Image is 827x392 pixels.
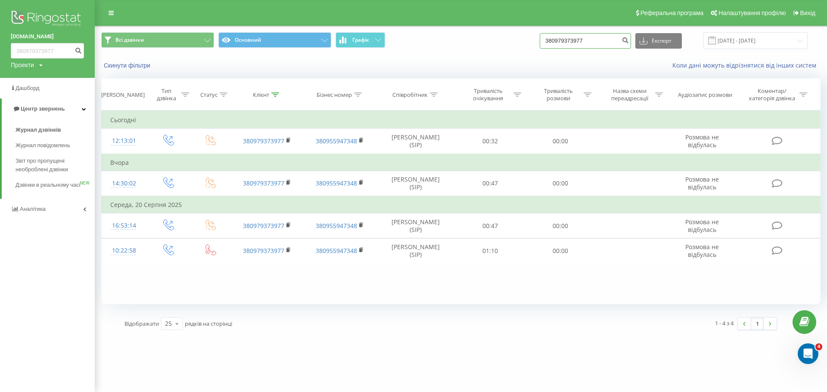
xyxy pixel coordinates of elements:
td: Вчора [102,154,821,171]
a: Дзвінки в реальному часіNEW [16,177,95,193]
td: 00:00 [525,171,596,196]
div: 25 [165,319,172,328]
a: 380955947348 [316,247,357,255]
td: Середа, 20 Серпня 2025 [102,196,821,213]
td: [PERSON_NAME] (SIP) [376,238,455,263]
td: 00:00 [525,238,596,263]
td: 00:32 [455,129,525,154]
div: Тривалість очікування [465,87,511,102]
button: Основний [218,32,331,48]
td: 01:10 [455,238,525,263]
a: Звіт про пропущені необроблені дзвінки [16,153,95,177]
a: 1 [751,318,764,330]
a: 380979373977 [243,247,284,255]
a: Журнал повідомлень [16,138,95,153]
a: [DOMAIN_NAME] [11,32,84,41]
span: Розмова не відбулась [685,243,719,259]
div: Співробітник [392,91,428,99]
span: Журнал повідомлень [16,141,70,150]
td: [PERSON_NAME] (SIP) [376,171,455,196]
td: 00:00 [525,213,596,238]
span: 4 [815,343,822,350]
div: Тривалість розмови [535,87,581,102]
div: 10:22:58 [110,242,138,259]
div: Назва схеми переадресації [607,87,653,102]
span: Розмова не відбулась [685,175,719,191]
span: рядків на сторінці [185,320,232,327]
div: Коментар/категорія дзвінка [747,87,797,102]
button: Скинути фільтри [101,62,155,69]
a: 380979373977 [243,179,284,187]
div: Бізнес номер [317,91,352,99]
span: Графік [352,37,369,43]
div: Клієнт [253,91,269,99]
span: Дашборд [16,85,40,91]
input: Пошук за номером [11,43,84,59]
div: 12:13:01 [110,133,138,149]
div: Проекти [11,61,34,69]
a: 380979373977 [243,222,284,230]
span: Центр звернень [21,105,65,112]
span: Вихід [800,9,815,16]
span: Налаштування профілю [718,9,786,16]
td: [PERSON_NAME] (SIP) [376,129,455,154]
div: Аудіозапис розмови [678,91,732,99]
input: Пошук за номером [540,33,631,49]
div: 1 - 4 з 4 [715,319,734,327]
a: 380955947348 [316,179,357,187]
span: Відображати [124,320,159,327]
span: Реферальна програма [640,9,704,16]
img: Ringostat logo [11,9,84,30]
a: Журнал дзвінків [16,122,95,138]
div: Тип дзвінка [154,87,179,102]
a: Центр звернень [2,99,95,119]
span: Дзвінки в реальному часі [16,181,80,189]
td: 00:47 [455,171,525,196]
td: [PERSON_NAME] (SIP) [376,213,455,238]
span: Журнал дзвінків [16,126,61,134]
a: Коли дані можуть відрізнятися вiд інших систем [672,61,821,69]
span: Звіт про пропущені необроблені дзвінки [16,157,90,174]
span: Всі дзвінки [115,37,144,43]
a: 380979373977 [243,137,284,145]
a: 380955947348 [316,222,357,230]
button: Графік [336,32,385,48]
div: 14:30:02 [110,175,138,192]
span: Розмова не відбулась [685,133,719,149]
div: Статус [200,91,218,99]
button: Експорт [635,33,682,49]
div: [PERSON_NAME] [101,91,145,99]
td: 00:47 [455,213,525,238]
span: Аналiтика [20,206,46,212]
div: 16:53:14 [110,217,138,234]
td: 00:00 [525,129,596,154]
td: Сьогодні [102,111,821,129]
iframe: Intercom live chat [798,343,818,364]
span: Розмова не відбулась [685,218,719,234]
button: Всі дзвінки [101,32,214,48]
a: 380955947348 [316,137,357,145]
